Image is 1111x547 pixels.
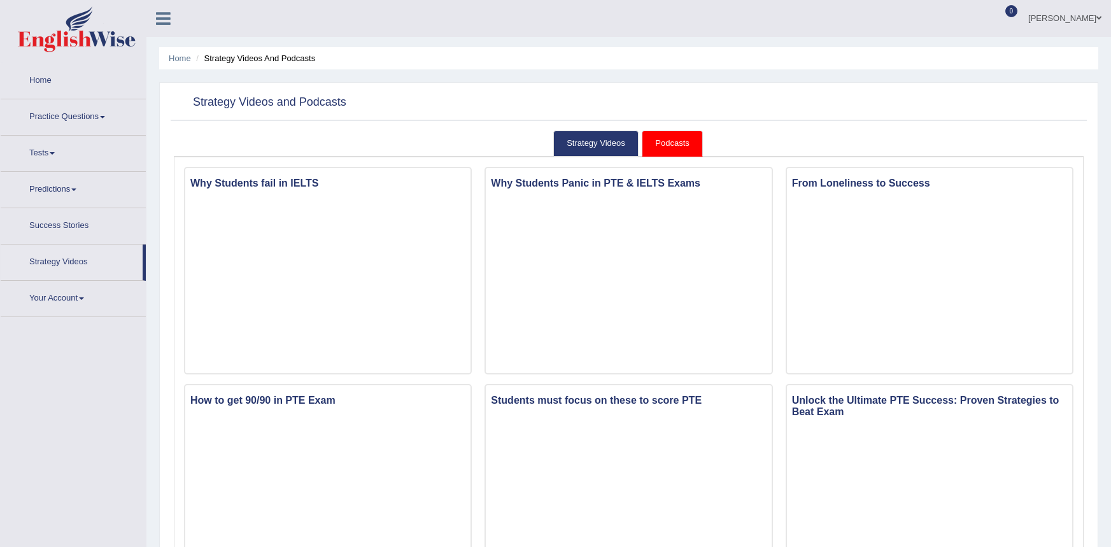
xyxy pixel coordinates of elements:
h3: Why Students fail in IELTS [185,174,471,192]
a: Tests [1,136,146,167]
a: Predictions [1,172,146,204]
h3: Students must focus on these to score PTE [486,392,771,409]
li: Strategy Videos and Podcasts [193,52,315,64]
h3: From Loneliness to Success [787,174,1072,192]
a: Strategy Videos [553,131,639,157]
a: Home [169,53,191,63]
span: 0 [1005,5,1018,17]
a: Podcasts [642,131,702,157]
a: Success Stories [1,208,146,240]
a: Practice Questions [1,99,146,131]
h3: Why Students Panic in PTE & IELTS Exams [486,174,771,192]
h3: Unlock the Ultimate PTE Success: Proven Strategies to Beat Exam [787,392,1072,420]
a: Strategy Videos [1,245,143,276]
a: Your Account [1,281,146,313]
a: Home [1,63,146,95]
h2: Strategy Videos and Podcasts [174,93,346,112]
h3: How to get 90/90 in PTE Exam [185,392,471,409]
